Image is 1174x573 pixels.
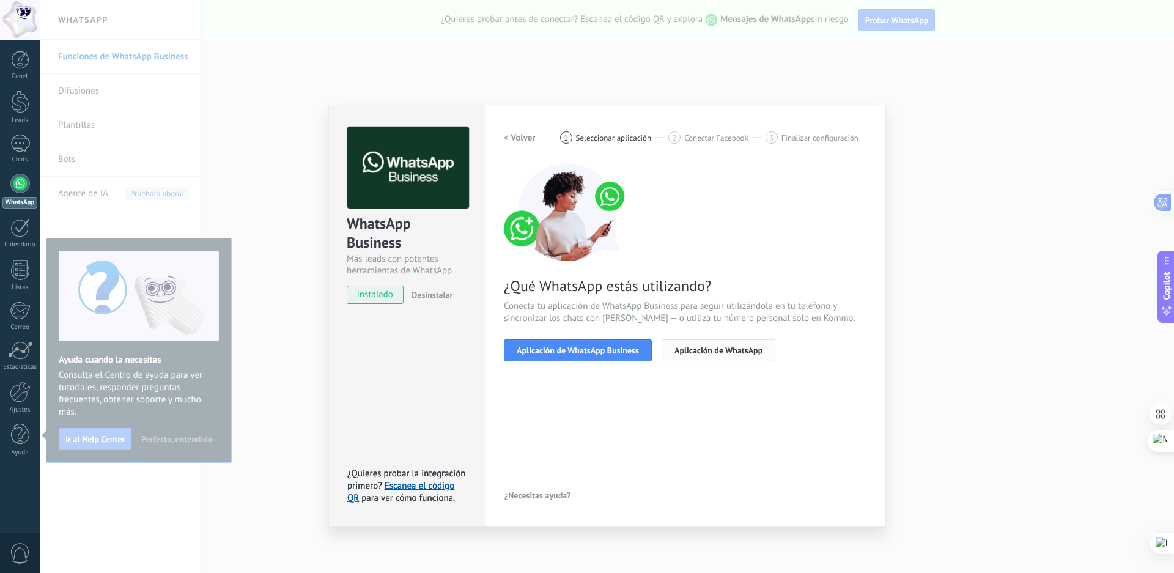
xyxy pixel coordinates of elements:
[347,468,466,492] span: ¿Quieres probar la integración primero?
[347,253,467,276] div: Más leads con potentes herramientas de WhatsApp
[673,133,677,143] span: 2
[347,214,467,253] div: WhatsApp Business
[504,132,536,144] h2: < Volver
[504,276,867,295] span: ¿Qué WhatsApp estás utilizando?
[684,133,748,142] span: Conectar Facebook
[347,127,469,209] img: logo_main.png
[347,286,403,304] span: instalado
[2,117,38,125] div: Leads
[769,133,773,143] span: 3
[517,346,639,355] span: Aplicación de WhatsApp Business
[412,289,452,300] span: Desinstalar
[2,284,38,292] div: Listas
[504,339,652,361] button: Aplicación de WhatsApp Business
[2,241,38,249] div: Calendario
[576,133,652,142] span: Seleccionar aplicación
[2,197,37,209] div: WhatsApp
[1161,272,1173,300] span: Copilot
[361,492,455,504] span: para ver cómo funciona.
[2,363,38,371] div: Estadísticas
[2,449,38,457] div: Ayuda
[674,346,762,355] span: Aplicación de WhatsApp
[781,133,858,142] span: Finalizar configuración
[662,339,775,361] button: Aplicación de WhatsApp
[564,133,568,143] span: 1
[504,127,536,149] button: < Volver
[2,323,38,331] div: Correo
[407,286,452,304] button: Desinstalar
[2,156,38,164] div: Chats
[504,163,632,261] img: connect number
[347,480,454,504] a: Escanea el código QR
[504,300,867,325] span: Conecta tu aplicación de WhatsApp Business para seguir utilizándola en tu teléfono y sincronizar ...
[2,73,38,81] div: Panel
[504,491,571,500] span: ¿Necesitas ayuda?
[2,406,38,414] div: Ajustes
[504,486,572,505] button: ¿Necesitas ayuda?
